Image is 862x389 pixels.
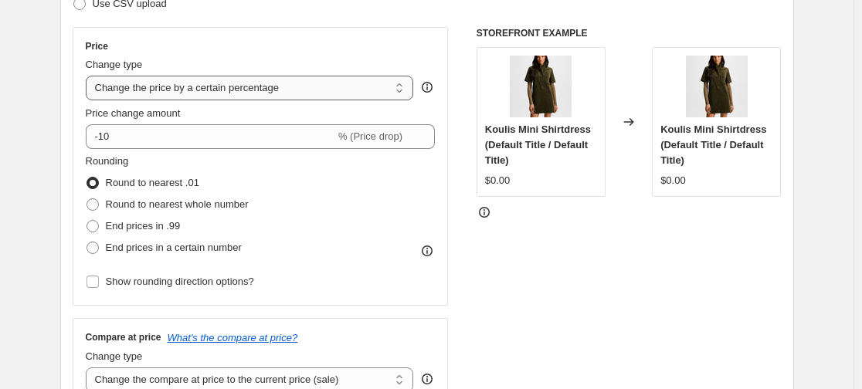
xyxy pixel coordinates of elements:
[106,220,181,232] span: End prices in .99
[86,155,129,167] span: Rounding
[86,40,108,52] h3: Price
[86,350,143,362] span: Change type
[485,123,591,166] span: Koulis Mini Shirtdress (Default Title / Default Title)
[106,198,249,210] span: Round to nearest whole number
[510,56,572,117] img: J2509SH03021185_CYPRESS_01_80x.jpg
[168,332,298,343] button: What's the compare at price?
[106,177,199,188] span: Round to nearest .01
[86,107,181,119] span: Price change amount
[660,173,686,188] div: $0.00
[106,276,254,287] span: Show rounding direction options?
[86,59,143,70] span: Change type
[419,371,435,387] div: help
[338,130,402,142] span: % (Price drop)
[86,331,161,343] h3: Compare at price
[86,124,335,149] input: -15
[106,242,242,253] span: End prices in a certain number
[477,27,782,39] h6: STOREFRONT EXAMPLE
[419,79,435,95] div: help
[485,173,511,188] div: $0.00
[660,123,766,166] span: Koulis Mini Shirtdress (Default Title / Default Title)
[686,56,748,117] img: J2509SH03021185_CYPRESS_01_80x.jpg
